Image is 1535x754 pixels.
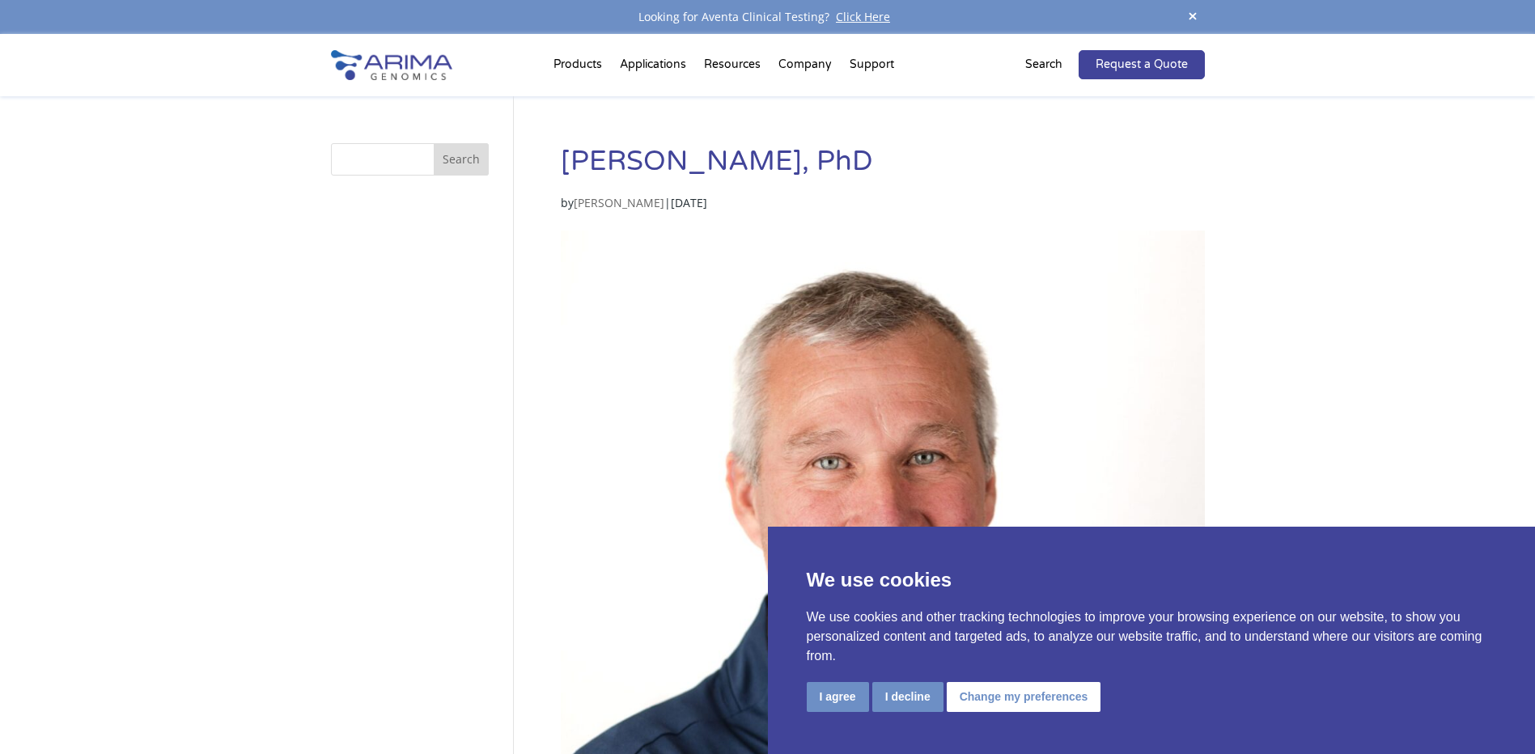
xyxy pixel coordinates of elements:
button: I agree [807,682,869,712]
img: Arima-Genomics-logo [331,50,452,80]
p: We use cookies [807,565,1497,595]
a: Request a Quote [1079,50,1205,79]
button: I decline [872,682,943,712]
p: Search [1025,54,1062,75]
a: Click Here [829,9,897,24]
p: by | [561,193,1204,226]
button: Change my preferences [947,682,1101,712]
button: Search [434,143,489,176]
span: [DATE] [671,195,707,210]
p: We use cookies and other tracking technologies to improve your browsing experience on our website... [807,608,1497,666]
h1: [PERSON_NAME], PhD [561,143,1204,193]
div: Looking for Aventa Clinical Testing? [331,6,1205,28]
a: [PERSON_NAME] [574,195,664,210]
